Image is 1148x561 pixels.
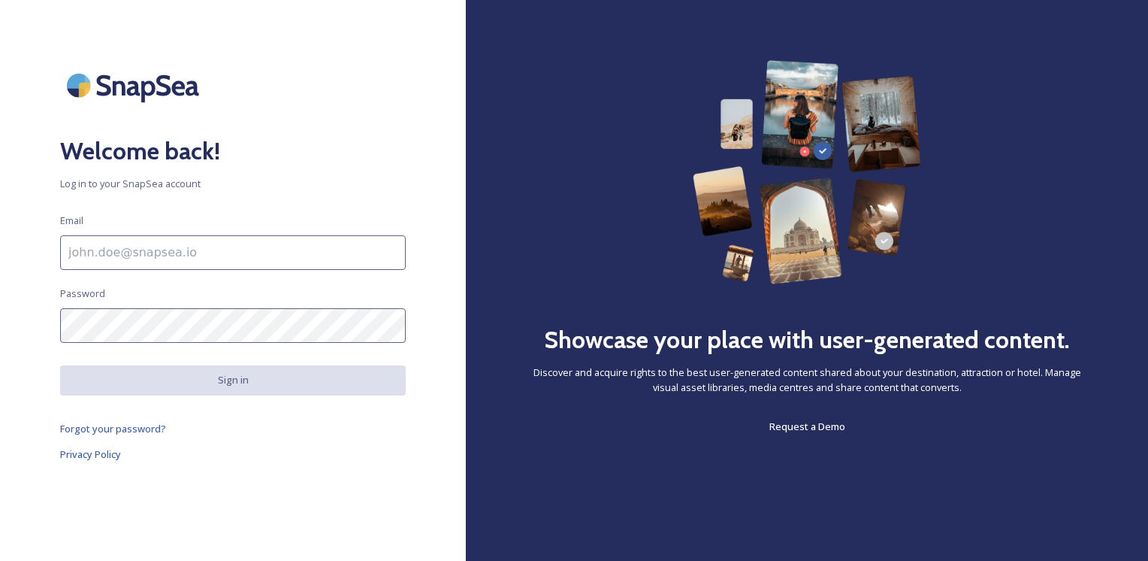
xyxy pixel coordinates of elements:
img: SnapSea Logo [60,60,210,111]
input: john.doe@snapsea.io [60,235,406,270]
img: 63b42ca75bacad526042e722_Group%20154-p-800.png [693,60,921,284]
h2: Welcome back! [60,133,406,169]
span: Email [60,214,83,228]
span: Forgot your password? [60,422,166,435]
a: Forgot your password? [60,420,406,438]
span: Request a Demo [769,420,845,433]
button: Sign in [60,365,406,395]
span: Discover and acquire rights to the best user-generated content shared about your destination, att... [526,365,1088,394]
span: Password [60,287,105,301]
a: Request a Demo [769,417,845,435]
span: Log in to your SnapSea account [60,177,406,191]
h2: Showcase your place with user-generated content. [544,322,1070,358]
span: Privacy Policy [60,447,121,461]
a: Privacy Policy [60,445,406,463]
